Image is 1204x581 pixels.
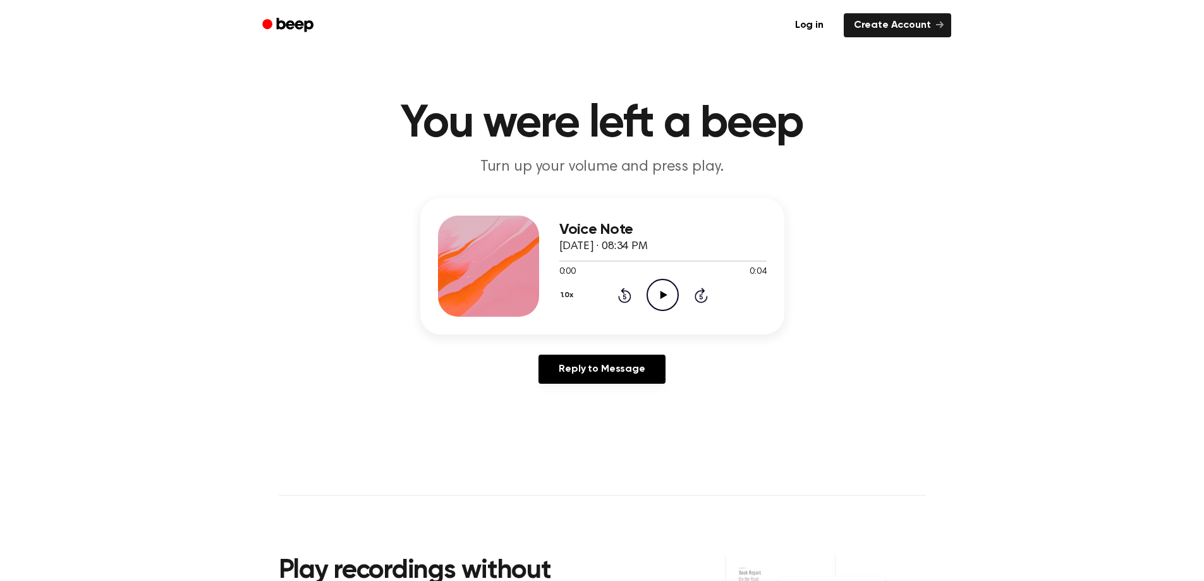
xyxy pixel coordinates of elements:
[253,13,325,38] a: Beep
[559,266,576,279] span: 0:00
[782,11,836,40] a: Log in
[538,355,665,384] a: Reply to Message
[844,13,951,37] a: Create Account
[559,284,578,306] button: 1.0x
[750,266,766,279] span: 0:04
[559,241,648,252] span: [DATE] · 08:34 PM
[559,221,767,238] h3: Voice Note
[360,157,845,178] p: Turn up your volume and press play.
[279,101,926,147] h1: You were left a beep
